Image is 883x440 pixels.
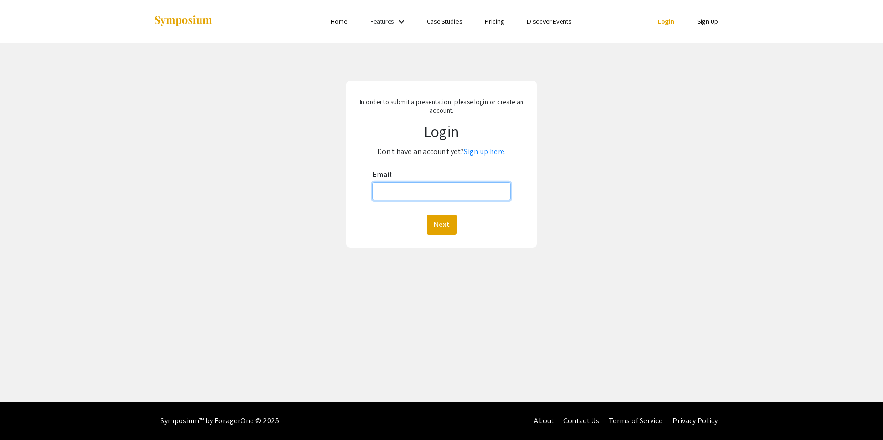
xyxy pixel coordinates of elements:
[355,98,528,115] p: In order to submit a presentation, please login or create an account.
[161,402,279,440] div: Symposium™ by ForagerOne © 2025
[371,17,394,26] a: Features
[427,215,457,235] button: Next
[372,167,393,182] label: Email:
[527,17,571,26] a: Discover Events
[534,416,554,426] a: About
[697,17,718,26] a: Sign Up
[153,15,213,28] img: Symposium by ForagerOne
[563,416,599,426] a: Contact Us
[464,147,506,156] a: Sign up here.
[396,16,407,28] mat-icon: Expand Features list
[427,17,462,26] a: Case Studies
[609,416,663,426] a: Terms of Service
[658,17,675,26] a: Login
[7,397,40,433] iframe: Chat
[485,17,504,26] a: Pricing
[355,122,528,140] h1: Login
[355,144,528,159] p: Don't have an account yet?
[331,17,347,26] a: Home
[672,416,718,426] a: Privacy Policy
